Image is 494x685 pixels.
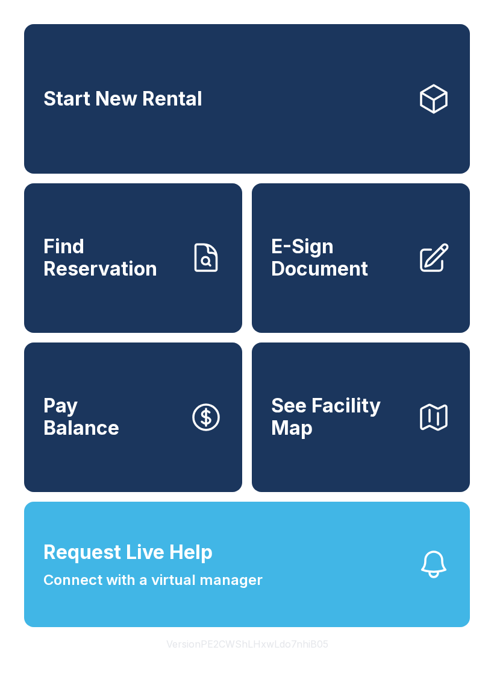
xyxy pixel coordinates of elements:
a: Find Reservation [24,183,242,333]
a: E-Sign Document [252,183,470,333]
span: See Facility Map [271,395,407,439]
span: Request Live Help [43,538,213,567]
a: PayBalance [24,342,242,492]
a: Start New Rental [24,24,470,174]
span: Connect with a virtual manager [43,569,263,591]
span: Pay Balance [43,395,119,439]
span: Start New Rental [43,88,202,110]
button: Request Live HelpConnect with a virtual manager [24,502,470,627]
button: VersionPE2CWShLHxwLdo7nhiB05 [157,627,338,661]
button: See Facility Map [252,342,470,492]
span: Find Reservation [43,236,180,280]
span: E-Sign Document [271,236,407,280]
